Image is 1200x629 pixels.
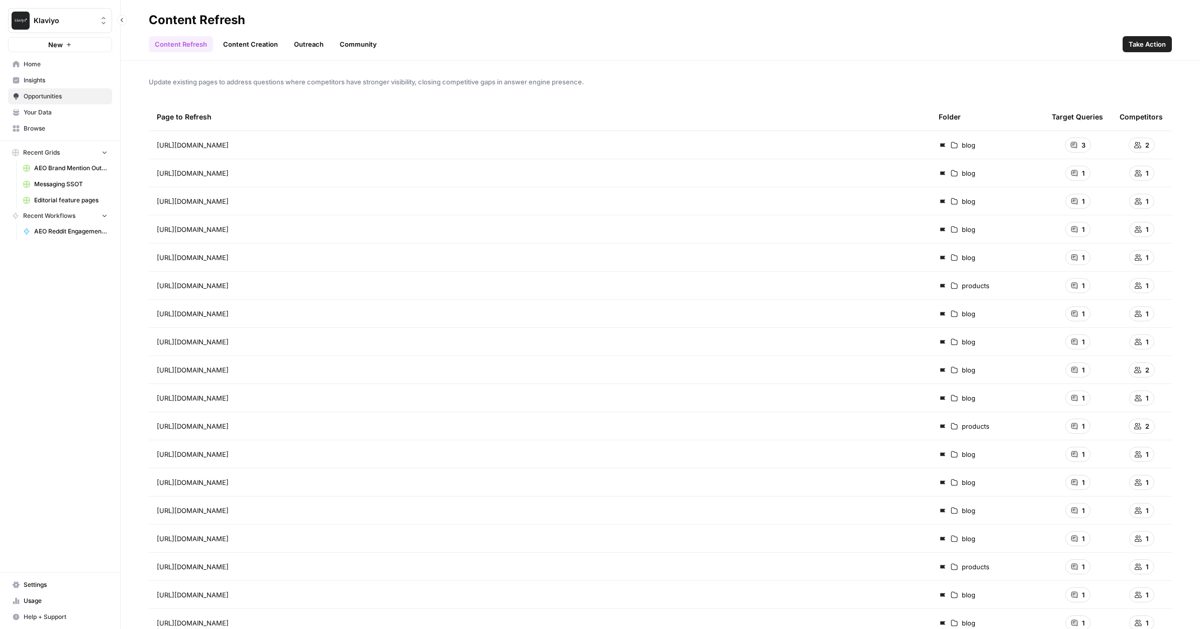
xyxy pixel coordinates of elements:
span: blog [962,534,975,544]
a: Content Creation [217,36,284,52]
span: [URL][DOMAIN_NAME] [157,281,229,291]
span: blog [962,506,975,516]
span: 1 [1082,477,1085,487]
span: blog [962,618,975,628]
span: 1 [1082,421,1085,431]
img: Klaviyo Logo [12,12,30,30]
span: Settings [24,580,108,589]
a: Editorial feature pages [19,192,112,208]
img: d03zj4el0aa7txopwdneenoutvcu [939,197,947,205]
span: 1 [1082,365,1085,375]
button: Take Action [1123,36,1172,52]
span: 1 [1146,449,1149,459]
span: products [962,562,989,572]
img: d03zj4el0aa7txopwdneenoutvcu [939,591,947,599]
span: 1 [1146,309,1149,319]
span: Insights [24,76,108,85]
a: Outreach [288,36,330,52]
span: blog [962,477,975,487]
span: 1 [1146,590,1149,600]
span: [URL][DOMAIN_NAME] [157,618,229,628]
span: 1 [1082,449,1085,459]
div: Competitors [1120,103,1163,131]
span: 1 [1082,196,1085,206]
span: Klaviyo [34,16,94,26]
span: Recent Workflows [23,211,75,220]
img: d03zj4el0aa7txopwdneenoutvcu [939,535,947,543]
span: blog [962,140,975,150]
span: Help + Support [24,612,108,621]
span: [URL][DOMAIN_NAME] [157,140,229,150]
span: products [962,281,989,291]
span: 1 [1082,253,1085,263]
span: Browse [24,124,108,133]
span: 1 [1146,168,1149,178]
a: AEO Reddit Engagement - Fork [19,223,112,239]
span: 1 [1146,196,1149,206]
span: Update existing pages to address questions where competitors have stronger visibility, closing co... [149,77,1172,87]
a: Community [334,36,383,52]
span: 3 [1081,140,1085,150]
span: 1 [1082,309,1085,319]
img: d03zj4el0aa7txopwdneenoutvcu [939,422,947,430]
span: 1 [1146,253,1149,263]
span: 1 [1082,590,1085,600]
img: d03zj4el0aa7txopwdneenoutvcu [939,619,947,627]
img: d03zj4el0aa7txopwdneenoutvcu [939,169,947,177]
img: d03zj4el0aa7txopwdneenoutvcu [939,310,947,318]
span: Take Action [1129,39,1166,49]
span: 2 [1145,365,1149,375]
span: 1 [1146,281,1149,291]
span: 1 [1146,562,1149,572]
button: Workspace: Klaviyo [8,8,112,33]
span: 1 [1082,281,1085,291]
span: 1 [1082,337,1085,347]
span: Recent Grids [23,148,60,157]
span: 1 [1146,506,1149,516]
span: blog [962,309,975,319]
a: Usage [8,593,112,609]
button: New [8,37,112,52]
a: Your Data [8,104,112,120]
img: d03zj4el0aa7txopwdneenoutvcu [939,394,947,402]
span: [URL][DOMAIN_NAME] [157,224,229,234]
div: Page to Refresh [157,103,923,131]
span: 1 [1082,393,1085,403]
span: [URL][DOMAIN_NAME] [157,253,229,263]
img: d03zj4el0aa7txopwdneenoutvcu [939,478,947,486]
a: Browse [8,120,112,137]
a: Insights [8,72,112,88]
a: Opportunities [8,88,112,104]
span: AEO Reddit Engagement - Fork [34,227,108,236]
span: blog [962,253,975,263]
span: [URL][DOMAIN_NAME] [157,421,229,431]
span: [URL][DOMAIN_NAME] [157,196,229,206]
span: blog [962,590,975,600]
span: Usage [24,596,108,605]
span: 1 [1146,224,1149,234]
span: 1 [1082,168,1085,178]
img: d03zj4el0aa7txopwdneenoutvcu [939,338,947,346]
button: Help + Support [8,609,112,625]
span: 1 [1082,506,1085,516]
img: d03zj4el0aa7txopwdneenoutvcu [939,563,947,571]
span: [URL][DOMAIN_NAME] [157,168,229,178]
span: [URL][DOMAIN_NAME] [157,337,229,347]
a: Messaging SSOT [19,176,112,192]
span: [URL][DOMAIN_NAME] [157,477,229,487]
span: products [962,421,989,431]
span: 1 [1146,477,1149,487]
a: Home [8,56,112,72]
button: Recent Grids [8,145,112,160]
span: 1 [1146,534,1149,544]
span: 1 [1082,534,1085,544]
div: Content Refresh [149,12,245,28]
span: blog [962,449,975,459]
span: 1 [1082,618,1085,628]
span: [URL][DOMAIN_NAME] [157,393,229,403]
div: Target Queries [1052,103,1103,131]
span: blog [962,393,975,403]
span: blog [962,196,975,206]
a: AEO Brand Mention Outreach [19,160,112,176]
span: Opportunities [24,92,108,101]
